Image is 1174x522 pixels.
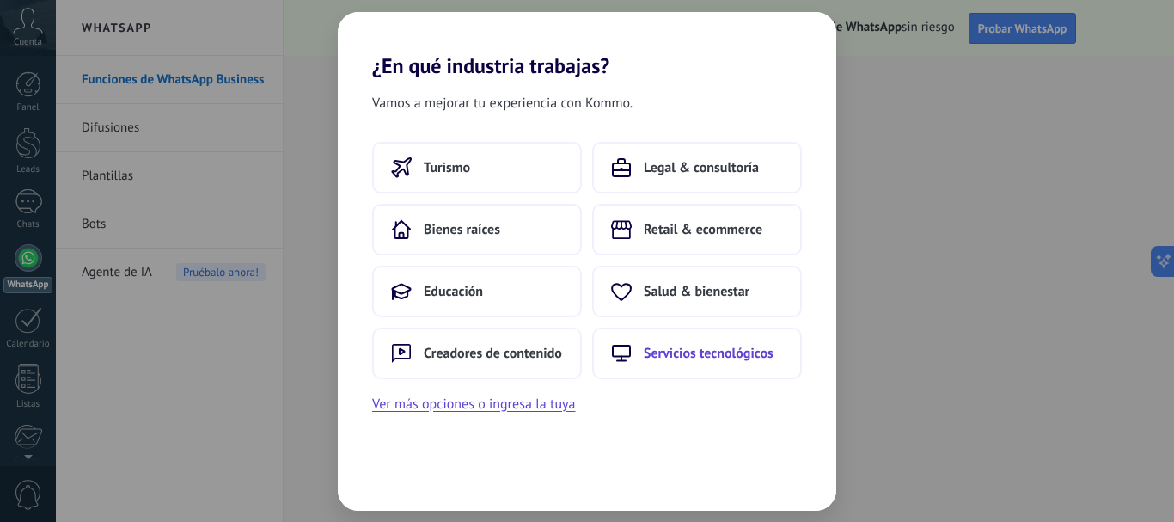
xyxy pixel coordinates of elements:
button: Retail & ecommerce [592,204,802,255]
span: Servicios tecnológicos [644,345,773,362]
span: Vamos a mejorar tu experiencia con Kommo. [372,92,633,114]
span: Bienes raíces [424,221,500,238]
button: Ver más opciones o ingresa la tuya [372,393,575,415]
button: Turismo [372,142,582,193]
span: Legal & consultoría [644,159,759,176]
button: Salud & bienestar [592,266,802,317]
button: Servicios tecnológicos [592,328,802,379]
h2: ¿En qué industria trabajas? [338,12,836,78]
span: Turismo [424,159,470,176]
span: Creadores de contenido [424,345,562,362]
button: Educación [372,266,582,317]
span: Educación [424,283,483,300]
button: Legal & consultoría [592,142,802,193]
span: Salud & bienestar [644,283,749,300]
button: Creadores de contenido [372,328,582,379]
button: Bienes raíces [372,204,582,255]
span: Retail & ecommerce [644,221,762,238]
